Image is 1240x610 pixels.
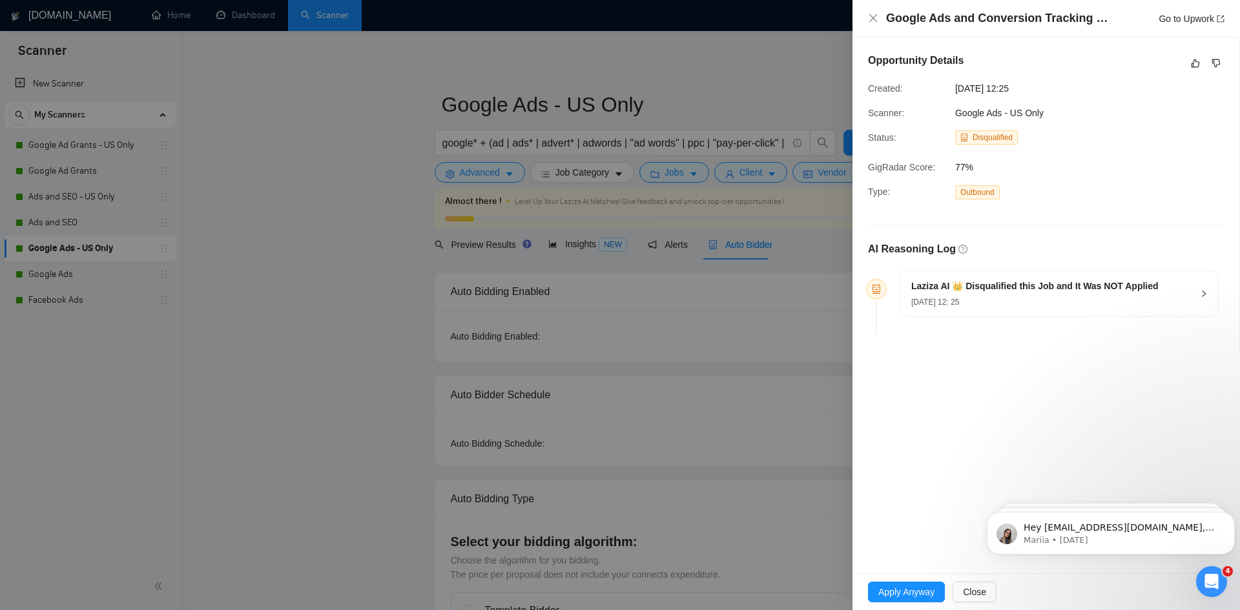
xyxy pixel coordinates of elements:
[868,162,935,172] span: GigRadar Score:
[953,582,997,602] button: Close
[868,13,878,24] button: Close
[955,108,1044,118] span: Google Ads - US Only
[42,37,235,176] span: Hey [EMAIL_ADDRESS][DOMAIN_NAME], Looks like your Upwork agency Better Bid Strategy ran out of co...
[958,245,967,254] span: question-circle
[1159,14,1224,24] a: Go to Upworkexport
[1188,56,1203,71] button: like
[963,585,986,599] span: Close
[1196,566,1227,597] iframe: Intercom live chat
[973,133,1013,142] span: Disqualified
[911,298,959,307] span: [DATE] 12: 25
[911,280,1159,293] h5: Laziza AI 👑 Disqualified this Job and It Was NOT Applied
[1212,58,1221,68] span: dislike
[982,485,1240,575] iframe: Intercom notifications message
[955,81,1149,96] span: [DATE] 12:25
[1191,58,1200,68] span: like
[868,108,904,118] span: Scanner:
[1223,566,1233,576] span: 4
[868,83,903,94] span: Created:
[1208,56,1224,71] button: dislike
[955,160,1149,174] span: 77%
[1217,15,1224,23] span: export
[868,187,890,197] span: Type:
[955,185,1000,199] span: Outbound
[886,10,1112,26] h4: Google Ads and Conversion Tracking Specialist
[42,50,237,61] p: Message from Mariia, sent 1w ago
[868,53,964,68] h5: Opportunity Details
[868,13,878,23] span: close
[878,585,935,599] span: Apply Anyway
[872,285,881,294] span: robot
[868,241,956,257] h5: AI Reasoning Log
[1200,290,1208,298] span: right
[960,134,968,141] span: robot
[868,132,896,143] span: Status:
[868,582,945,602] button: Apply Anyway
